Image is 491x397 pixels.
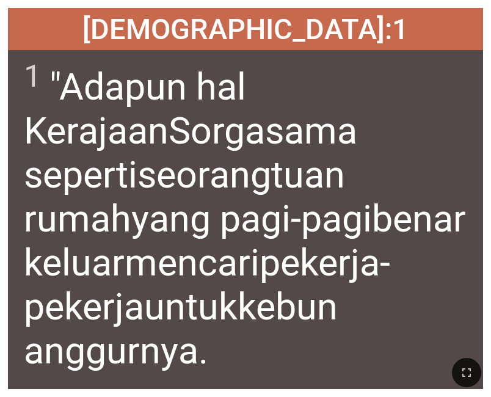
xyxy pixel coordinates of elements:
wg1519: kebun anggurnya [24,285,338,373]
sup: 1 [24,58,42,94]
wg444: tuan rumah [24,153,466,373]
wg290: . [198,329,208,373]
wg4404: benar keluar [24,197,466,373]
wg1831: mencari [24,241,390,373]
wg3617: yang pagi-pagi [24,197,466,373]
wg3772: sama seperti [24,109,466,373]
wg2040: untuk [24,285,338,373]
wg3409: pekerja-pekerja [24,241,390,373]
span: "Adapun hal Kerajaan [24,58,467,373]
wg932: Sorga [24,109,466,373]
wg3664: seorang [24,153,466,373]
span: [DEMOGRAPHIC_DATA]:1 [82,12,409,46]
